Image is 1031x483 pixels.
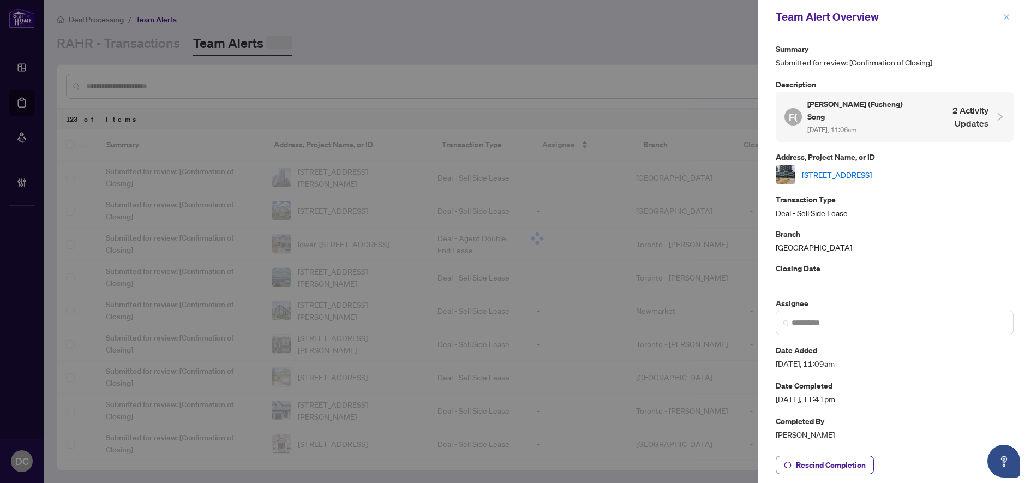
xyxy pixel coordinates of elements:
[776,297,1014,309] p: Assignee
[921,104,988,130] h4: 2 Activity Updates
[776,193,1014,206] p: Transaction Type
[776,228,1014,240] p: Branch
[776,193,1014,219] div: Deal - Sell Side Lease
[796,456,866,474] span: Rescind Completion
[776,262,1014,275] p: Closing Date
[776,428,1014,441] span: [PERSON_NAME]
[776,43,1014,55] p: Summary
[783,320,789,326] img: search_icon
[987,445,1020,478] button: Open asap
[776,456,874,474] button: Rescind Completion
[776,393,1014,406] span: [DATE], 11:41pm
[1003,13,1010,21] span: close
[776,344,1014,356] p: Date Added
[776,165,795,184] img: thumbnail-img
[789,109,798,124] span: F(
[776,9,999,25] div: Team Alert Overview
[776,357,1014,370] span: [DATE], 11:09am
[807,126,856,134] span: [DATE], 11:06am
[776,56,1014,69] span: Submitted for review: [Confirmation of Closing]
[776,78,1014,91] p: Description
[776,92,1014,142] div: F([PERSON_NAME] (Fusheng) Song [DATE], 11:06am2 Activity Updates
[995,112,1005,122] span: collapsed
[784,461,792,469] span: undo
[776,228,1014,253] div: [GEOGRAPHIC_DATA]
[776,151,1014,163] p: Address, Project Name, or ID
[776,262,1014,288] div: -
[802,169,872,181] a: [STREET_ADDRESS]
[776,415,1014,427] p: Completed By
[776,379,1014,392] p: Date Completed
[807,98,915,123] h5: [PERSON_NAME] (Fusheng) Song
